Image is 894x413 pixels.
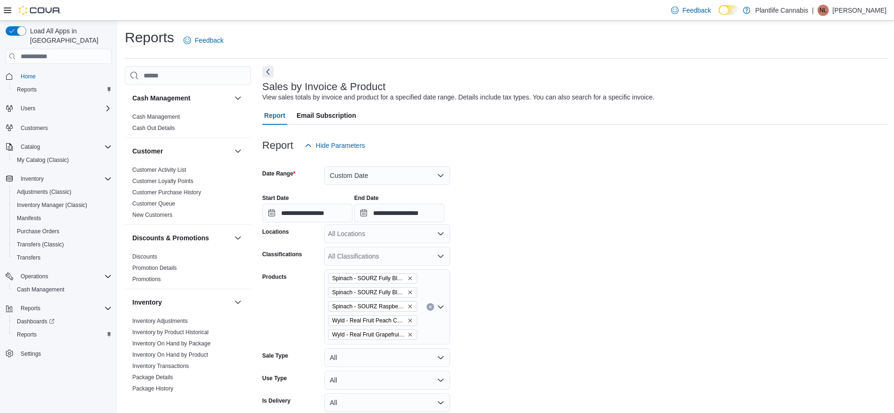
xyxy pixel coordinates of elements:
[21,305,40,312] span: Reports
[132,362,189,370] span: Inventory Transactions
[264,106,285,125] span: Report
[718,5,738,15] input: Dark Mode
[819,5,826,16] span: NL
[17,201,87,209] span: Inventory Manager (Classic)
[9,251,115,264] button: Transfers
[262,228,289,236] label: Locations
[21,175,44,183] span: Inventory
[132,298,230,307] button: Inventory
[328,301,417,312] span: Spinach - SOURZ Raspberry Watermelon 5pc
[132,189,201,196] a: Customer Purchase History
[132,211,172,219] span: New Customers
[9,238,115,251] button: Transfers (Classic)
[21,105,35,112] span: Users
[13,213,112,224] span: Manifests
[13,239,68,250] a: Transfers (Classic)
[17,103,112,114] span: Users
[9,199,115,212] button: Inventory Manager (Classic)
[17,228,60,235] span: Purchase Orders
[9,83,115,96] button: Reports
[13,239,112,250] span: Transfers (Classic)
[17,254,40,261] span: Transfers
[13,84,112,95] span: Reports
[13,226,112,237] span: Purchase Orders
[833,5,886,16] p: [PERSON_NAME]
[17,271,52,282] button: Operations
[132,178,193,184] a: Customer Loyalty Points
[328,287,417,298] span: Spinach - SOURZ Fully Blasted Pink Lemonade 1pc
[2,172,115,185] button: Inventory
[17,86,37,93] span: Reports
[2,302,115,315] button: Reports
[132,275,161,283] span: Promotions
[132,374,173,381] a: Package Details
[407,290,413,295] button: Remove Spinach - SOURZ Fully Blasted Pink Lemonade 1pc from selection in this group
[132,351,208,359] span: Inventory On Hand by Product
[195,36,223,45] span: Feedback
[21,124,48,132] span: Customers
[328,329,417,340] span: Wyld - Real Fruit Grapefruit 1THC:1CBG:1CBC 2pc
[132,317,188,325] span: Inventory Adjustments
[17,331,37,338] span: Reports
[324,393,450,412] button: All
[17,173,112,184] span: Inventory
[324,348,450,367] button: All
[132,329,209,336] a: Inventory by Product Historical
[132,340,211,347] a: Inventory On Hand by Package
[354,194,379,202] label: End Date
[262,273,287,281] label: Products
[324,166,450,185] button: Custom Date
[297,106,356,125] span: Email Subscription
[232,232,244,244] button: Discounts & Promotions
[132,113,180,121] span: Cash Management
[682,6,711,15] span: Feedback
[17,303,112,314] span: Reports
[232,92,244,104] button: Cash Management
[132,264,177,272] span: Promotion Details
[9,315,115,328] a: Dashboards
[262,140,293,151] h3: Report
[132,276,161,283] a: Promotions
[17,348,112,359] span: Settings
[427,303,434,311] button: Clear input
[17,156,69,164] span: My Catalog (Classic)
[232,297,244,308] button: Inventory
[132,125,175,131] a: Cash Out Details
[17,286,64,293] span: Cash Management
[132,385,173,392] a: Package History
[9,225,115,238] button: Purchase Orders
[437,252,444,260] button: Open list of options
[13,284,112,295] span: Cash Management
[232,145,244,157] button: Customer
[132,253,157,260] a: Discounts
[332,274,405,283] span: Spinach - SOURZ Fully Blasted Strawberry Watermelon 1pc
[21,143,40,151] span: Catalog
[21,273,48,280] span: Operations
[132,146,163,156] h3: Customer
[2,102,115,115] button: Users
[132,233,230,243] button: Discounts & Promotions
[13,199,91,211] a: Inventory Manager (Classic)
[818,5,829,16] div: Natalie Lockhart
[2,347,115,360] button: Settings
[132,233,209,243] h3: Discounts & Promotions
[17,122,52,134] a: Customers
[132,200,175,207] span: Customer Queue
[125,111,251,138] div: Cash Management
[407,332,413,337] button: Remove Wyld - Real Fruit Grapefruit 1THC:1CBG:1CBC 2pc from selection in this group
[13,199,112,211] span: Inventory Manager (Classic)
[132,298,162,307] h3: Inventory
[354,204,444,222] input: Press the down key to open a popover containing a calendar.
[332,330,405,339] span: Wyld - Real Fruit Grapefruit 1THC:1CBG:1CBC 2pc
[13,154,73,166] a: My Catalog (Classic)
[132,329,209,336] span: Inventory by Product Historical
[9,328,115,341] button: Reports
[17,271,112,282] span: Operations
[17,71,39,82] a: Home
[332,302,405,311] span: Spinach - SOURZ Raspberry Watermelon 5pc
[437,303,444,311] button: Open list of options
[262,251,302,258] label: Classifications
